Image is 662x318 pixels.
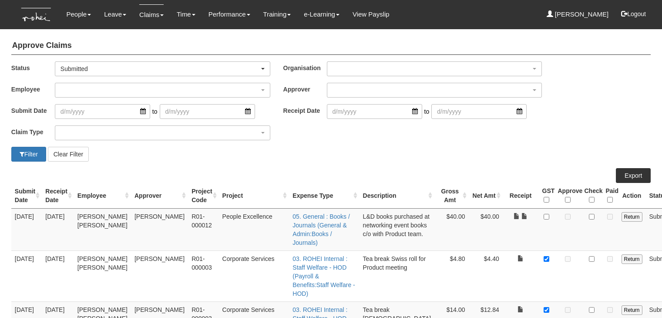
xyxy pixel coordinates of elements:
[219,183,289,209] th: Project : activate to sort column ascending
[360,250,435,301] td: Tea break Swiss roll for Product meeting
[547,4,609,24] a: [PERSON_NAME]
[74,183,131,209] th: Employee : activate to sort column ascending
[160,104,255,119] input: d/m/yyyy
[283,61,327,74] label: Organisation
[42,250,74,301] td: [DATE]
[327,104,422,119] input: d/m/yyyy
[67,4,91,24] a: People
[360,183,435,209] th: Description : activate to sort column ascending
[431,104,527,119] input: d/m/yyyy
[422,104,432,119] span: to
[60,64,259,73] div: Submitted
[11,183,42,209] th: Submit Date : activate to sort column ascending
[360,208,435,250] td: L&D books purchased at networking event books c/o with Product team.
[11,83,55,95] label: Employee
[469,250,503,301] td: $4.40
[55,61,270,76] button: Submitted
[434,208,468,250] td: $40.00
[55,104,150,119] input: d/m/yyyy
[131,208,188,250] td: [PERSON_NAME]
[304,4,339,24] a: e-Learning
[469,208,503,250] td: $40.00
[11,61,55,74] label: Status
[539,183,554,209] th: GST
[11,250,42,301] td: [DATE]
[503,183,539,209] th: Receipt
[615,3,652,24] button: Logout
[469,183,503,209] th: Net Amt : activate to sort column ascending
[434,183,468,209] th: Gross Amt : activate to sort column ascending
[622,305,642,315] input: Return
[188,183,218,209] th: Project Code : activate to sort column ascending
[622,254,642,264] input: Return
[131,183,188,209] th: Approver : activate to sort column ascending
[139,4,164,25] a: Claims
[11,104,55,117] label: Submit Date
[42,183,74,209] th: Receipt Date : activate to sort column ascending
[219,208,289,250] td: People Excellence
[434,250,468,301] td: $4.80
[622,212,642,222] input: Return
[11,147,46,162] button: Filter
[104,4,126,24] a: Leave
[292,255,355,297] a: 03. ROHEI Internal : Staff Welfare - HOD (Payroll & Benefits:Staff Welfare - HOD)
[11,125,55,138] label: Claim Type
[74,250,131,301] td: [PERSON_NAME] [PERSON_NAME]
[177,4,195,24] a: Time
[602,183,618,209] th: Paid
[616,168,651,183] a: Export
[188,208,218,250] td: R01-000012
[263,4,291,24] a: Training
[48,147,89,162] button: Clear Filter
[581,183,602,209] th: Check
[188,250,218,301] td: R01-000003
[219,250,289,301] td: Corporate Services
[131,250,188,301] td: [PERSON_NAME]
[618,183,646,209] th: Action
[74,208,131,250] td: [PERSON_NAME] [PERSON_NAME]
[11,37,651,55] h4: Approve Claims
[11,208,42,250] td: [DATE]
[150,104,160,119] span: to
[208,4,250,24] a: Performance
[353,4,390,24] a: View Payslip
[292,213,350,246] a: 05. General : Books / Journals (General & Admin:Books / Journals)
[283,83,327,95] label: Approver
[283,104,327,117] label: Receipt Date
[554,183,581,209] th: Approve
[289,183,359,209] th: Expense Type : activate to sort column ascending
[42,208,74,250] td: [DATE]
